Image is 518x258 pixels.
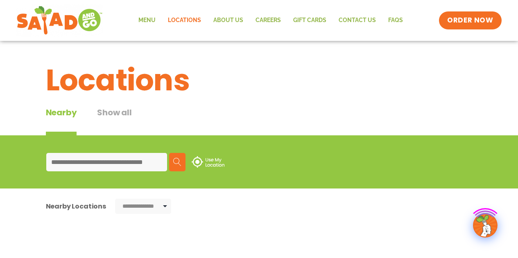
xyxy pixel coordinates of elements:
a: Locations [162,11,207,30]
span: ORDER NOW [447,16,493,25]
div: Nearby [46,106,77,135]
nav: Menu [132,11,409,30]
div: Nearby Locations [46,201,106,211]
h1: Locations [46,58,473,102]
button: Show all [97,106,131,135]
a: Contact Us [333,11,382,30]
a: ORDER NOW [439,11,501,29]
img: new-SAG-logo-768×292 [16,4,103,37]
img: use-location.svg [192,156,224,168]
a: About Us [207,11,249,30]
a: Menu [132,11,162,30]
a: Careers [249,11,287,30]
a: GIFT CARDS [287,11,333,30]
a: FAQs [382,11,409,30]
img: search.svg [173,158,181,166]
div: Tabbed content [46,106,152,135]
